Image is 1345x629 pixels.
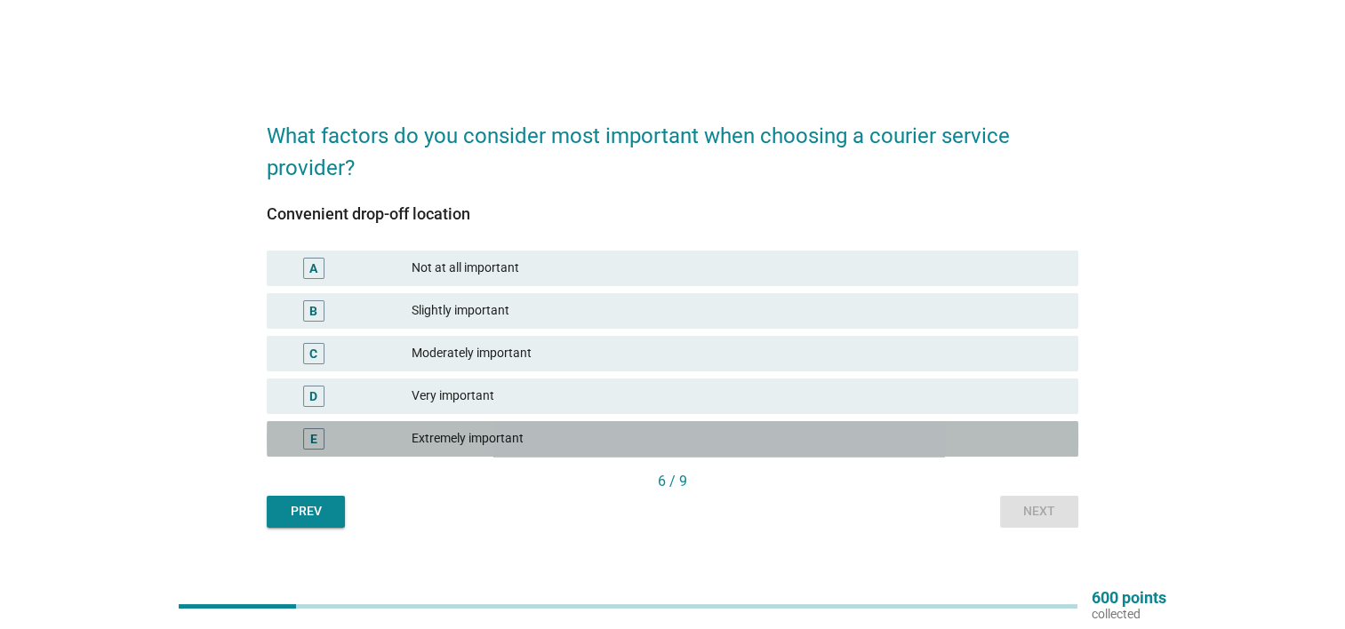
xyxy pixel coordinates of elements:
div: B [309,301,317,320]
div: D [309,386,317,405]
div: Convenient drop-off location [267,202,1078,226]
div: Extremely important [412,428,1064,450]
button: Prev [267,496,345,528]
div: A [309,259,317,277]
div: Prev [281,502,331,521]
div: C [309,344,317,362]
div: 6 / 9 [267,471,1078,492]
p: collected [1092,606,1166,622]
div: Very important [412,386,1064,407]
div: Slightly important [412,300,1064,322]
h2: What factors do you consider most important when choosing a courier service provider? [267,102,1078,184]
div: Not at all important [412,258,1064,279]
div: Moderately important [412,343,1064,364]
p: 600 points [1092,590,1166,606]
div: E [310,429,317,448]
